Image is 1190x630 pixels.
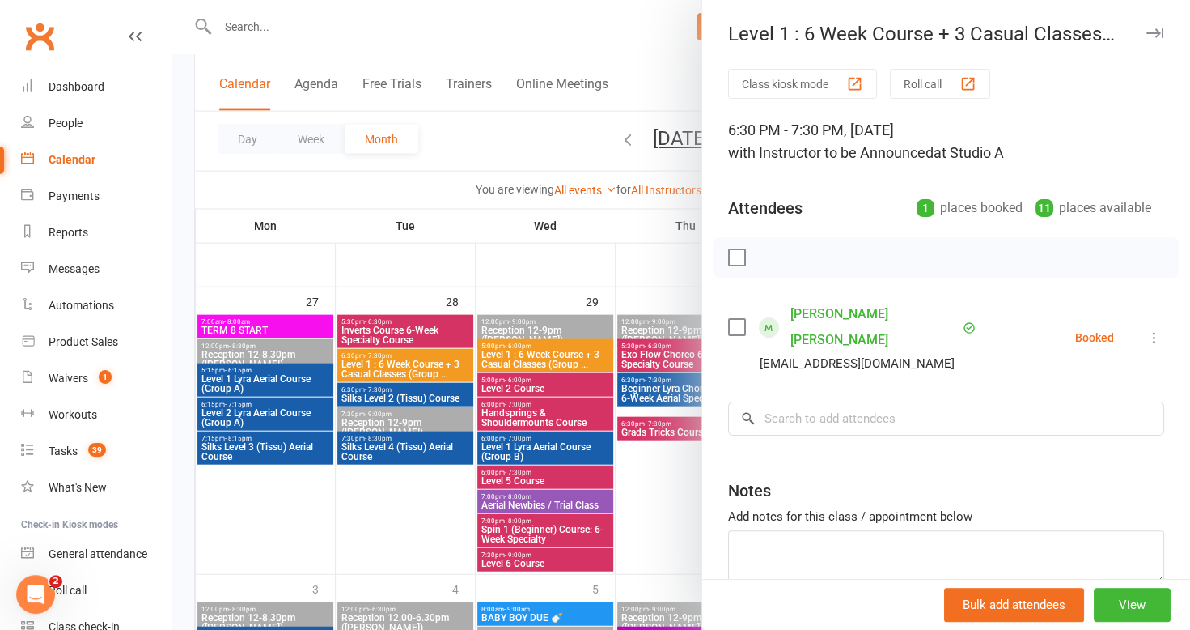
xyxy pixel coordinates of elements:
a: Reports [21,215,171,251]
div: Notes [728,479,771,502]
a: Workouts [21,397,171,433]
div: General attendance [49,547,147,560]
span: with Instructor to be Announced [728,144,934,161]
a: Automations [21,287,171,324]
a: Dashboard [21,69,171,105]
div: Attendees [728,197,803,219]
div: Level 1 : 6 Week Course + 3 Casual Classes (Group ... [702,23,1190,45]
div: 6:30 PM - 7:30 PM, [DATE] [728,119,1164,164]
div: Messages [49,262,100,275]
div: Tasks [49,445,78,458]
button: Roll call [890,69,990,99]
div: Calendar [49,153,95,166]
input: Search to add attendees [728,402,1164,436]
a: Payments [21,178,171,215]
span: 1 [99,370,112,384]
div: places booked [917,197,1023,219]
div: Dashboard [49,80,104,93]
div: Add notes for this class / appointment below [728,507,1164,526]
div: Workouts [49,408,97,421]
a: What's New [21,470,171,506]
a: Product Sales [21,324,171,360]
a: [PERSON_NAME] [PERSON_NAME] [790,301,959,353]
span: 39 [88,443,106,457]
a: Calendar [21,142,171,178]
div: Booked [1075,332,1114,343]
div: 1 [917,199,934,217]
button: View [1094,588,1171,622]
a: Waivers 1 [21,360,171,397]
a: People [21,105,171,142]
button: Bulk add attendees [944,588,1084,622]
div: Roll call [49,584,87,597]
div: Waivers [49,372,88,385]
span: at Studio A [934,144,1004,161]
iframe: Intercom live chat [16,575,55,614]
button: Class kiosk mode [728,69,877,99]
a: Tasks 39 [21,433,171,470]
span: 2 [49,575,62,588]
div: [EMAIL_ADDRESS][DOMAIN_NAME] [760,353,955,374]
a: Roll call [21,573,171,609]
div: Product Sales [49,335,118,348]
div: Reports [49,226,88,239]
div: 11 [1035,199,1053,217]
div: places available [1035,197,1151,219]
div: Automations [49,299,114,312]
div: People [49,117,83,130]
a: Messages [21,251,171,287]
div: What's New [49,481,107,494]
a: Clubworx [19,16,60,57]
div: Payments [49,189,100,202]
a: General attendance kiosk mode [21,536,171,573]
